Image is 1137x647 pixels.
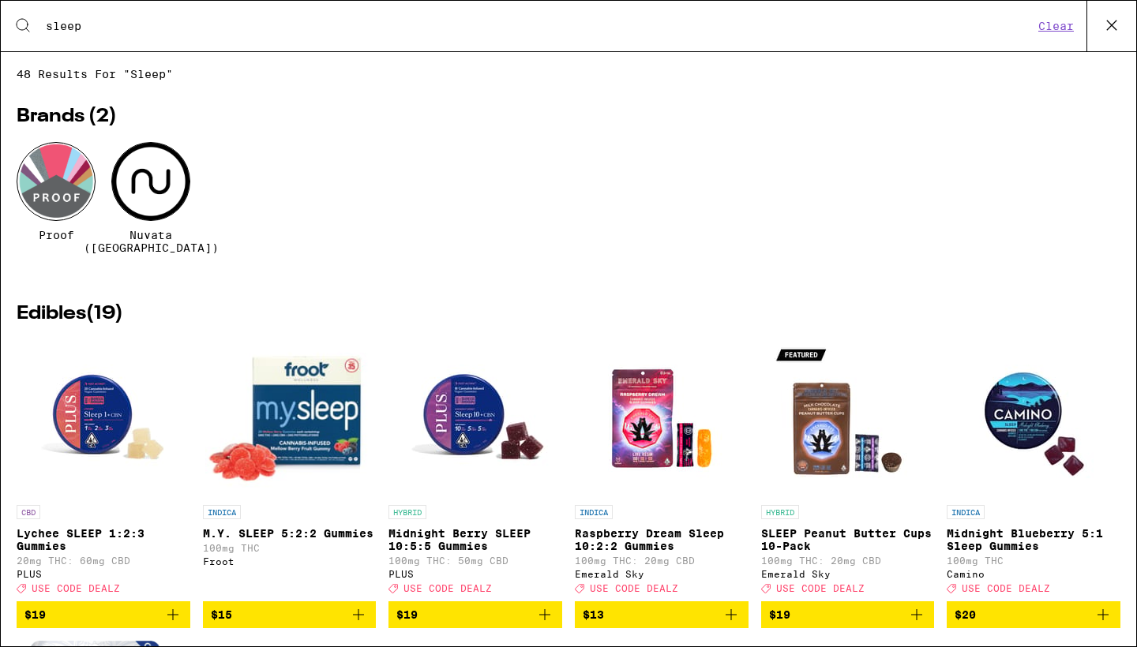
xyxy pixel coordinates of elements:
p: INDICA [575,505,613,519]
button: Add to bag [388,601,562,628]
span: $19 [769,608,790,621]
p: Midnight Berry SLEEP 10:5:5 Gummies [388,527,562,552]
button: Add to bag [761,601,935,628]
p: SLEEP Peanut Butter Cups 10-Pack [761,527,935,552]
p: CBD [17,505,40,519]
img: PLUS - Lychee SLEEP 1:2:3 Gummies [24,339,182,497]
div: Camino [947,569,1120,579]
p: 20mg THC: 60mg CBD [17,555,190,566]
span: Hi. Need any help? [9,11,114,24]
span: USE CODE DEALZ [962,583,1050,593]
div: Froot [203,556,377,567]
div: PLUS [17,569,190,579]
img: Froot - M.Y. SLEEP 5:2:2 Gummies [205,339,373,497]
p: Lychee SLEEP 1:2:3 Gummies [17,527,190,552]
p: 100mg THC: 20mg CBD [761,555,935,566]
p: INDICA [203,505,241,519]
a: Open page for Lychee SLEEP 1:2:3 Gummies from PLUS [17,339,190,601]
span: Proof [39,229,74,241]
p: M.Y. SLEEP 5:2:2 Gummies [203,527,377,540]
p: HYBRID [388,505,426,519]
a: Open page for Midnight Berry SLEEP 10:5:5 Gummies from PLUS [388,339,562,601]
span: $13 [583,608,604,621]
span: USE CODE DEALZ [776,583,865,593]
div: PLUS [388,569,562,579]
a: Open page for SLEEP Peanut Butter Cups 10-Pack from Emerald Sky [761,339,935,601]
button: Add to bag [947,601,1120,628]
span: USE CODE DEALZ [32,583,120,593]
button: Add to bag [17,601,190,628]
p: Raspberry Dream Sleep 10:2:2 Gummies [575,527,749,552]
span: 48 results for "sleep" [17,68,1120,80]
a: Open page for M.Y. SLEEP 5:2:2 Gummies from Froot [203,339,377,601]
img: Emerald Sky - Raspberry Dream Sleep 10:2:2 Gummies [583,339,741,497]
span: $19 [24,608,46,621]
span: $19 [396,608,418,621]
p: 100mg THC: 50mg CBD [388,555,562,566]
span: Nuvata ([GEOGRAPHIC_DATA]) [84,229,219,254]
img: Camino - Midnight Blueberry 5:1 Sleep Gummies [955,339,1113,497]
span: USE CODE DEALZ [403,583,492,593]
p: Midnight Blueberry 5:1 Sleep Gummies [947,527,1120,552]
p: HYBRID [761,505,799,519]
p: 100mg THC [947,555,1120,566]
p: INDICA [947,505,985,519]
a: Open page for Raspberry Dream Sleep 10:2:2 Gummies from Emerald Sky [575,339,749,601]
button: Add to bag [203,601,377,628]
span: USE CODE DEALZ [590,583,678,593]
img: PLUS - Midnight Berry SLEEP 10:5:5 Gummies [396,339,554,497]
div: Emerald Sky [575,569,749,579]
h2: Edibles ( 19 ) [17,305,1120,323]
div: Emerald Sky [761,569,935,579]
span: $15 [211,608,232,621]
button: Clear [1034,19,1079,33]
span: $20 [955,608,976,621]
p: 100mg THC [203,543,377,553]
img: Emerald Sky - SLEEP Peanut Butter Cups 10-Pack [768,339,926,497]
input: Search for products & categories [45,19,1034,33]
button: Add to bag [575,601,749,628]
a: Open page for Midnight Blueberry 5:1 Sleep Gummies from Camino [947,339,1120,601]
p: 100mg THC: 20mg CBD [575,555,749,566]
h2: Brands ( 2 ) [17,107,1120,126]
